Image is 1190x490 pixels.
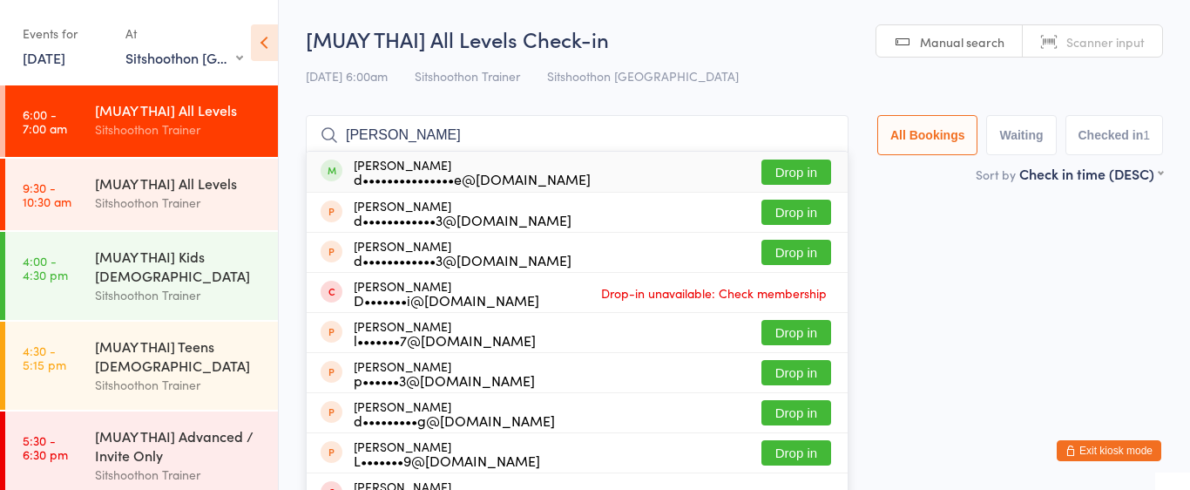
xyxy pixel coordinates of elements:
div: d•••••••••••••••e@[DOMAIN_NAME] [354,172,591,186]
span: Drop-in unavailable: Check membership [597,280,831,306]
span: Manual search [920,33,1004,51]
button: Waiting [986,115,1056,155]
div: D•••••••i@[DOMAIN_NAME] [354,293,539,307]
button: All Bookings [877,115,978,155]
div: p••••••3@[DOMAIN_NAME] [354,373,535,387]
div: d•••••••••g@[DOMAIN_NAME] [354,413,555,427]
div: [MUAY THAI] Teens [DEMOGRAPHIC_DATA] [95,337,263,375]
span: Sitshoothon [GEOGRAPHIC_DATA] [547,67,739,85]
div: Sitshoothon Trainer [95,465,263,485]
a: [DATE] [23,48,65,67]
button: Checked in1 [1065,115,1164,155]
button: Drop in [761,240,831,265]
div: [PERSON_NAME] [354,359,535,387]
time: 5:30 - 6:30 pm [23,433,68,461]
div: [MUAY THAI] All Levels [95,100,263,119]
a: 4:30 -5:15 pm[MUAY THAI] Teens [DEMOGRAPHIC_DATA]Sitshoothon Trainer [5,322,278,410]
span: Scanner input [1066,33,1145,51]
button: Drop in [761,200,831,225]
div: 1 [1143,128,1150,142]
div: [PERSON_NAME] [354,158,591,186]
h2: [MUAY THAI] All Levels Check-in [306,24,1163,53]
div: d••••••••••••3@[DOMAIN_NAME] [354,253,571,267]
time: 9:30 - 10:30 am [23,180,71,208]
button: Drop in [761,400,831,425]
time: 6:00 - 7:00 am [23,107,67,135]
div: [PERSON_NAME] [354,279,539,307]
div: Sitshoothon Trainer [95,285,263,305]
span: [DATE] 6:00am [306,67,388,85]
div: [PERSON_NAME] [354,319,536,347]
div: At [125,19,243,48]
div: [MUAY THAI] Kids [DEMOGRAPHIC_DATA] [95,247,263,285]
input: Search [306,115,849,155]
div: [MUAY THAI] All Levels [95,174,263,193]
div: [MUAY THAI] Advanced / Invite Only [95,426,263,465]
div: Sitshoothon Trainer [95,193,263,213]
a: 9:30 -10:30 am[MUAY THAI] All LevelsSitshoothon Trainer [5,159,278,230]
div: [PERSON_NAME] [354,239,571,267]
div: l•••••••7@[DOMAIN_NAME] [354,333,536,347]
div: [PERSON_NAME] [354,439,540,467]
a: 6:00 -7:00 am[MUAY THAI] All LevelsSitshoothon Trainer [5,85,278,157]
div: Check in time (DESC) [1019,164,1163,183]
div: Events for [23,19,108,48]
button: Drop in [761,440,831,466]
div: [PERSON_NAME] [354,399,555,427]
div: Sitshoothon Trainer [95,119,263,140]
a: 4:00 -4:30 pm[MUAY THAI] Kids [DEMOGRAPHIC_DATA]Sitshoothon Trainer [5,232,278,320]
label: Sort by [976,166,1016,183]
span: Sitshoothon Trainer [415,67,520,85]
div: L•••••••9@[DOMAIN_NAME] [354,453,540,467]
div: [PERSON_NAME] [354,199,571,227]
time: 4:00 - 4:30 pm [23,254,68,282]
button: Drop in [761,320,831,345]
button: Drop in [761,160,831,185]
div: d••••••••••••3@[DOMAIN_NAME] [354,213,571,227]
button: Drop in [761,360,831,385]
div: Sitshoothon [GEOGRAPHIC_DATA] [125,48,243,67]
time: 4:30 - 5:15 pm [23,344,66,371]
div: Sitshoothon Trainer [95,375,263,395]
button: Exit kiosk mode [1057,440,1161,461]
